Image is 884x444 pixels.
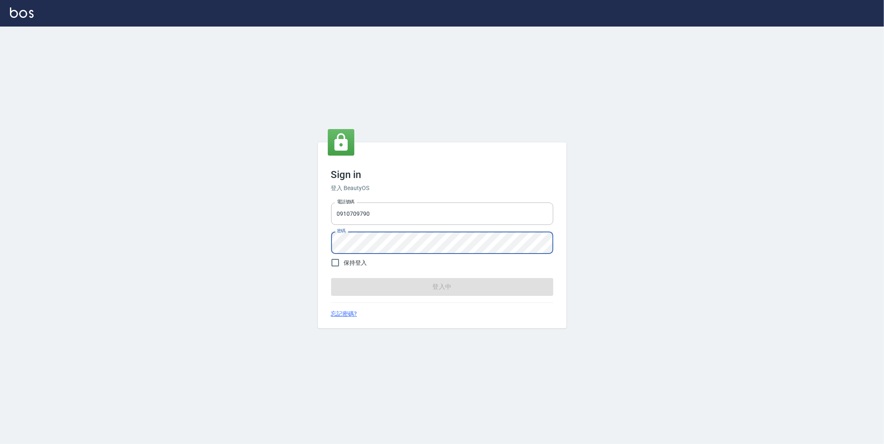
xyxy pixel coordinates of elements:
a: 忘記密碼? [331,310,357,318]
h3: Sign in [331,169,553,181]
label: 密碼 [337,228,346,234]
label: 電話號碼 [337,199,354,205]
h6: 登入 BeautyOS [331,184,553,193]
img: Logo [10,7,34,18]
span: 保持登入 [344,259,367,267]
